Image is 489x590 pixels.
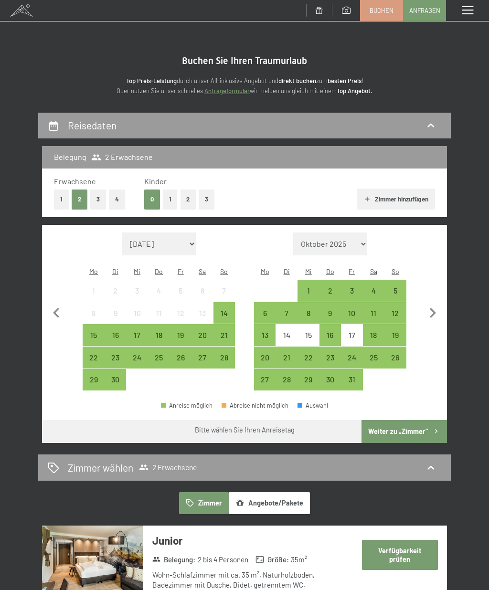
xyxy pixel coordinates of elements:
[363,324,385,346] div: Sat Oct 18 2025
[337,87,372,95] strong: Top Angebot.
[106,331,126,351] div: 16
[276,331,297,351] div: 14
[84,287,104,307] div: 1
[320,309,340,329] div: 9
[127,331,147,351] div: 17
[191,324,213,346] div: Anreise möglich
[349,267,355,275] abbr: Freitag
[126,77,177,84] strong: Top Preis-Leistung
[170,280,191,302] div: Anreise nicht möglich
[276,324,298,346] div: Tue Oct 14 2025
[276,309,297,329] div: 7
[298,369,319,391] div: Anreise möglich
[192,354,213,374] div: 27
[276,324,298,346] div: Anreise nicht möglich
[126,280,148,302] div: Anreise nicht möglich
[148,347,170,369] div: Thu Sep 25 2025
[328,77,361,84] strong: besten Preis
[105,280,127,302] div: Tue Sep 02 2025
[195,425,295,435] div: Bitte wählen Sie Ihren Anreisetag
[342,309,362,329] div: 10
[149,354,169,374] div: 25
[298,347,319,369] div: Wed Oct 22 2025
[298,402,328,409] div: Auswahl
[112,267,118,275] abbr: Dienstag
[68,119,117,131] h2: Reisedaten
[357,189,435,210] button: Zimmer hinzufügen
[83,347,105,369] div: Anreise möglich
[363,302,385,324] div: Sat Oct 11 2025
[361,420,447,443] button: Weiter zu „Zimmer“
[199,267,206,275] abbr: Samstag
[149,331,169,351] div: 18
[255,555,289,565] strong: Größe :
[385,331,405,351] div: 19
[341,280,363,302] div: Anreise möglich
[106,354,126,374] div: 23
[342,331,362,351] div: 17
[320,287,340,307] div: 2
[83,280,105,302] div: Anreise nicht möglich
[363,280,385,302] div: Anreise möglich
[363,324,385,346] div: Anreise möglich
[298,369,319,391] div: Wed Oct 29 2025
[319,280,341,302] div: Thu Oct 02 2025
[384,324,406,346] div: Sun Oct 19 2025
[341,324,363,346] div: Anreise nicht möglich
[229,492,310,514] button: Angebote/Pakete
[298,376,319,396] div: 29
[255,309,275,329] div: 6
[214,354,234,374] div: 28
[385,309,405,329] div: 12
[384,347,406,369] div: Sun Oct 26 2025
[109,190,125,209] button: 4
[220,267,228,275] abbr: Sonntag
[191,280,213,302] div: Sat Sep 06 2025
[384,280,406,302] div: Sun Oct 05 2025
[342,287,362,307] div: 3
[170,309,191,329] div: 12
[298,331,319,351] div: 15
[170,354,191,374] div: 26
[46,232,66,391] button: Vorheriger Monat
[363,347,385,369] div: Sat Oct 25 2025
[276,369,298,391] div: Tue Oct 28 2025
[276,347,298,369] div: Anreise möglich
[170,280,191,302] div: Fri Sep 05 2025
[126,324,148,346] div: Wed Sep 17 2025
[155,267,163,275] abbr: Donnerstag
[199,190,214,209] button: 3
[298,324,319,346] div: Anreise nicht möglich
[127,309,147,329] div: 10
[84,354,104,374] div: 22
[363,302,385,324] div: Anreise möglich
[72,190,87,209] button: 2
[181,190,196,209] button: 2
[144,190,160,209] button: 0
[54,177,96,186] span: Erwachsene
[384,302,406,324] div: Anreise möglich
[319,302,341,324] div: Thu Oct 09 2025
[126,324,148,346] div: Anreise möglich
[213,347,235,369] div: Anreise möglich
[341,369,363,391] div: Fri Oct 31 2025
[84,331,104,351] div: 15
[298,302,319,324] div: Anreise möglich
[106,376,126,396] div: 30
[342,354,362,374] div: 24
[363,347,385,369] div: Anreise möglich
[105,369,127,391] div: Tue Sep 30 2025
[341,324,363,346] div: Fri Oct 17 2025
[90,190,106,209] button: 3
[106,287,126,307] div: 2
[148,280,170,302] div: Anreise nicht möglich
[423,232,443,391] button: Nächster Monat
[254,347,276,369] div: Mon Oct 20 2025
[148,347,170,369] div: Anreise möglich
[170,347,191,369] div: Anreise möglich
[214,331,234,351] div: 21
[276,302,298,324] div: Anreise möglich
[341,347,363,369] div: Anreise möglich
[126,302,148,324] div: Wed Sep 10 2025
[254,302,276,324] div: Mon Oct 06 2025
